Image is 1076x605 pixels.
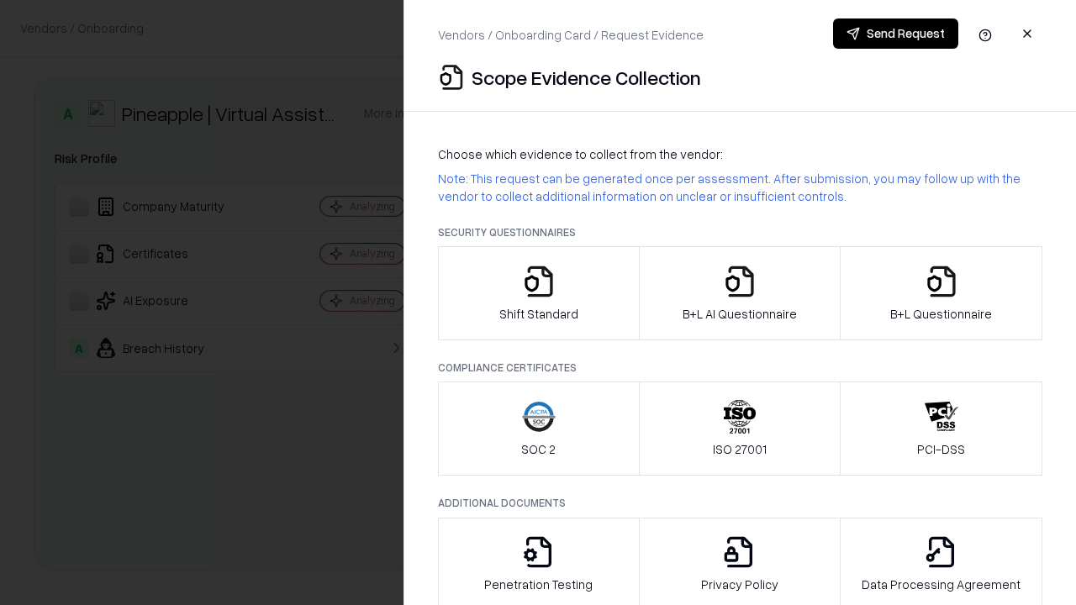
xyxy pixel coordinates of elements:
p: SOC 2 [521,440,556,458]
p: Penetration Testing [484,576,593,593]
p: B+L Questionnaire [890,305,992,323]
button: PCI-DSS [840,381,1042,476]
p: Note: This request can be generated once per assessment. After submission, you may follow up with... [438,170,1042,205]
p: ISO 27001 [713,440,767,458]
button: B+L AI Questionnaire [639,246,841,340]
p: Data Processing Agreement [862,576,1021,593]
p: Scope Evidence Collection [472,64,701,91]
p: PCI-DSS [917,440,965,458]
p: B+L AI Questionnaire [683,305,797,323]
p: Choose which evidence to collect from the vendor: [438,145,1042,163]
p: Compliance Certificates [438,360,1042,375]
p: Privacy Policy [701,576,778,593]
button: SOC 2 [438,381,640,476]
p: Security Questionnaires [438,225,1042,239]
button: B+L Questionnaire [840,246,1042,340]
button: ISO 27001 [639,381,841,476]
button: Send Request [833,18,958,49]
button: Shift Standard [438,246,640,340]
p: Shift Standard [499,305,578,323]
p: Additional Documents [438,496,1042,510]
p: Vendors / Onboarding Card / Request Evidence [438,26,704,44]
